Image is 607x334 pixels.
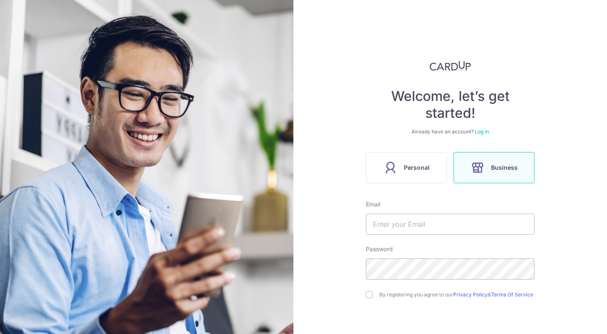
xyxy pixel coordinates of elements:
label: Email [366,200,380,209]
a: Personal [363,152,450,183]
a: Business [450,152,538,183]
input: Enter your Email [366,214,534,235]
h4: Welcome, let’s get started! [366,88,534,122]
label: Password [366,245,393,253]
span: Business [491,163,518,173]
label: By registering you agree to our & [379,291,534,298]
a: Privacy Policy [453,291,488,298]
a: Log in [475,128,489,135]
span: Personal [404,163,430,173]
a: Terms Of Service [491,291,533,298]
div: Already have an account? [366,128,534,135]
img: CardUp Logo [430,61,471,71]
